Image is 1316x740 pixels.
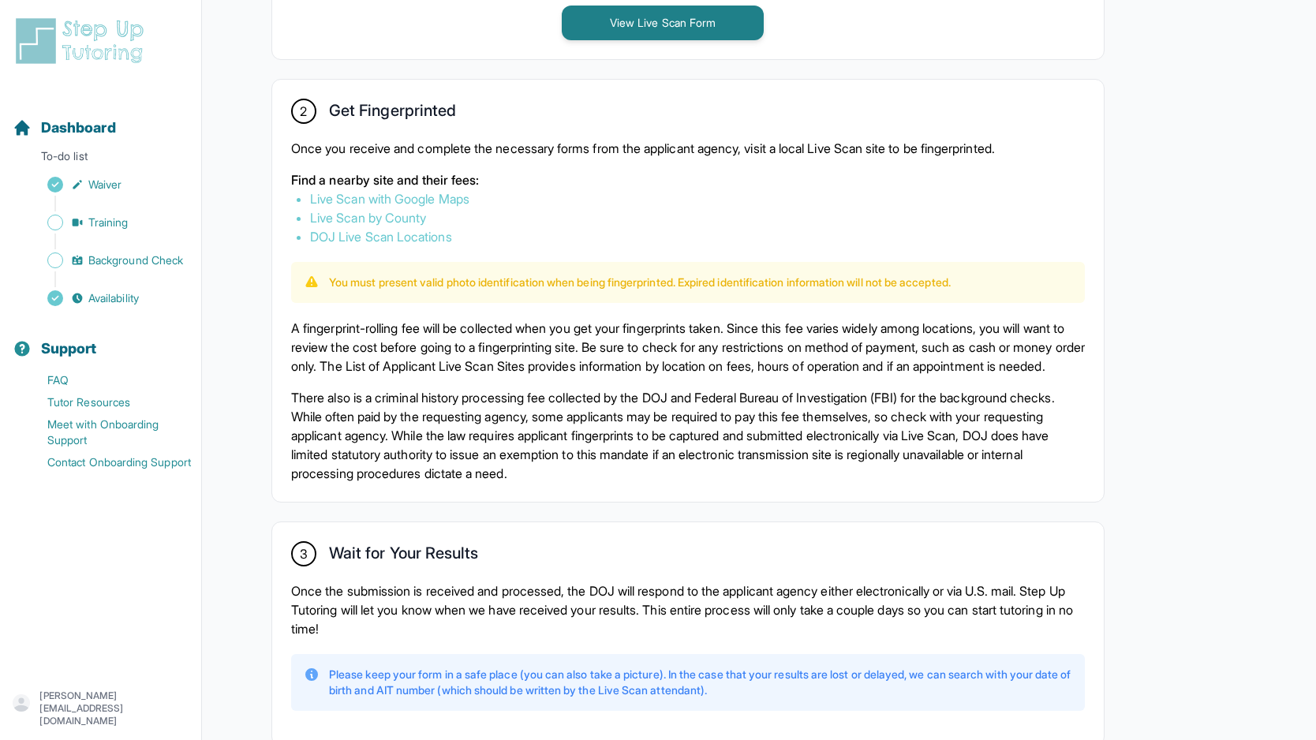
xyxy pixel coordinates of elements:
[329,667,1072,698] p: Please keep your form in a safe place (you can also take a picture). In the case that your result...
[13,451,201,473] a: Contact Onboarding Support
[6,312,195,366] button: Support
[13,391,201,413] a: Tutor Resources
[310,210,426,226] a: Live Scan by County
[39,690,189,727] p: [PERSON_NAME][EMAIL_ADDRESS][DOMAIN_NAME]
[6,148,195,170] p: To-do list
[310,229,452,245] a: DOJ Live Scan Locations
[291,581,1085,638] p: Once the submission is received and processed, the DOJ will respond to the applicant agency eithe...
[291,139,1085,158] p: Once you receive and complete the necessary forms from the applicant agency, visit a local Live S...
[329,544,478,569] h2: Wait for Your Results
[88,252,183,268] span: Background Check
[13,16,153,66] img: logo
[41,338,97,360] span: Support
[88,290,139,306] span: Availability
[329,101,456,126] h2: Get Fingerprinted
[13,287,201,309] a: Availability
[291,170,1085,189] p: Find a nearby site and their fees:
[88,177,122,192] span: Waiver
[13,249,201,271] a: Background Check
[300,544,308,563] span: 3
[562,14,764,30] a: View Live Scan Form
[291,319,1085,376] p: A fingerprint-rolling fee will be collected when you get your fingerprints taken. Since this fee ...
[310,191,469,207] a: Live Scan with Google Maps
[329,275,951,290] p: You must present valid photo identification when being fingerprinted. Expired identification info...
[88,215,129,230] span: Training
[300,102,307,121] span: 2
[13,211,201,234] a: Training
[13,413,201,451] a: Meet with Onboarding Support
[6,92,195,145] button: Dashboard
[291,388,1085,483] p: There also is a criminal history processing fee collected by the DOJ and Federal Bureau of Invest...
[13,690,189,727] button: [PERSON_NAME][EMAIL_ADDRESS][DOMAIN_NAME]
[41,117,116,139] span: Dashboard
[13,369,201,391] a: FAQ
[13,174,201,196] a: Waiver
[13,117,116,139] a: Dashboard
[562,6,764,40] button: View Live Scan Form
